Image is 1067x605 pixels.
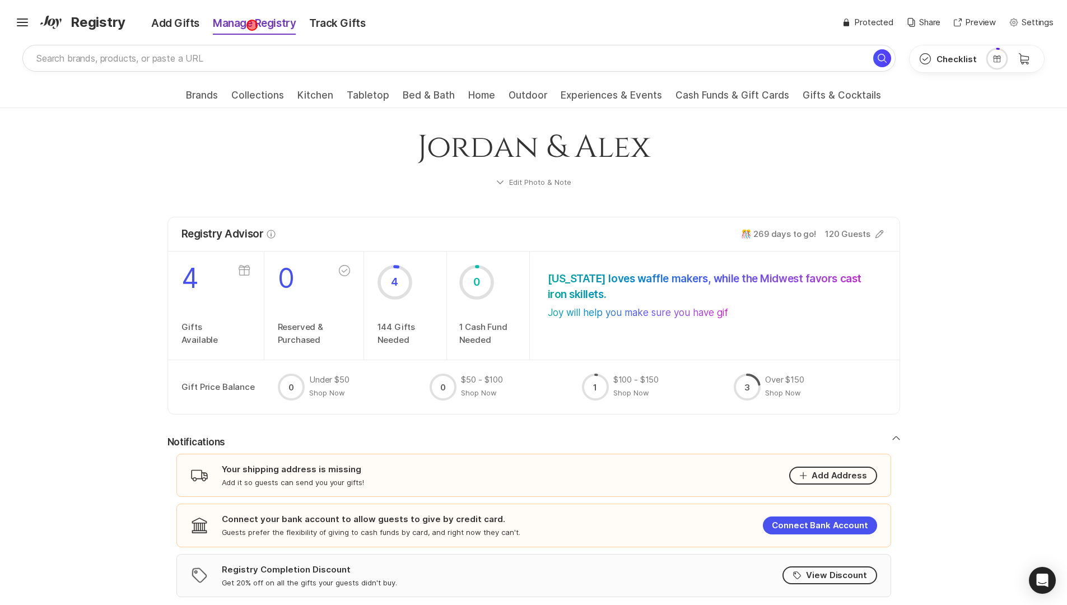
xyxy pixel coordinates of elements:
button: Checklist [910,45,986,72]
p: Protected [854,16,893,29]
p: 3 [744,381,750,393]
p: 0 [288,381,294,393]
a: Collections [231,90,284,108]
div: Add Gifts [129,16,206,31]
p: Guests prefer the flexibility of giving to cash funds by card, and right now they can't. [222,527,520,537]
p: Gifts Available [181,321,218,346]
button: Protected [842,16,893,29]
p: Connect your bank account to allow guests to give by credit card. [222,513,505,525]
p: Under $50 [309,374,350,387]
p: Your shipping address is missing [222,463,361,475]
p: 1 [593,381,597,393]
button: Edit Photo & Note [167,169,900,196]
button: View Discount [782,566,877,584]
input: Search brands, products, or paste a URL [22,45,896,72]
p: Registry Advisor [181,226,264,242]
a: Gifts & Cocktails [803,90,881,108]
div: Track Gifts [302,16,372,31]
p: Preview [965,16,996,29]
p: 🎊 269 days to go! [741,228,816,241]
button: Settings [1009,16,1054,29]
p: Get 20% off on all the gifts your guests didn't buy. [222,578,397,588]
p: Jordan & Alex [181,126,887,169]
a: Brands [186,90,218,108]
a: Kitchen [297,90,333,108]
p: Registry Completion Discount [222,564,351,575]
p: Share [919,16,940,29]
p: Gift Price Balance [181,374,278,401]
a: Experiences & Events [561,90,662,108]
a: Tabletop [347,90,389,108]
button: Share [907,16,940,29]
p: $100 - $150 [613,374,659,387]
p: 4 [391,274,398,290]
button: Search for [873,49,891,67]
button: Shop Now [765,388,801,398]
p: Reserved & Purchased [278,321,324,346]
p: Notifications [167,436,225,449]
a: Outdoor [509,90,547,108]
p: 0 [278,265,324,292]
p: 1 Cash Fund Needed [459,321,517,346]
p: $50 - $100 [461,374,503,387]
a: Bed & Bath [403,90,455,108]
div: Open Intercom Messenger [1029,567,1056,594]
a: Home [468,90,495,108]
button: Connect Bank Account [763,516,877,534]
p: 0 [440,381,446,393]
p: Over $150 [765,374,804,387]
div: Manage Registry [206,16,302,31]
button: Notifications [167,436,900,449]
button: Shop Now [613,388,649,398]
p: Settings [1022,16,1054,29]
span: Registry [71,12,125,32]
button: Shop Now [461,388,497,398]
p: Joy will help you make sure you have gif [548,307,729,318]
p: 144 Gifts Needed [378,321,433,346]
p: Add it so guests can send you your gifts! [222,477,365,487]
button: Shop Now [309,388,345,398]
p: 0 [473,274,480,290]
button: Edit Guest Count [873,228,886,240]
button: Preview [954,16,996,29]
button: Add Address [789,467,877,485]
a: Cash Funds & Gift Cards [675,90,789,108]
p: 120 Guests [825,228,870,241]
p: [US_STATE] loves waffle makers, while the Midwest favors cast iron skillets. [548,271,878,302]
p: 4 [181,265,218,292]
